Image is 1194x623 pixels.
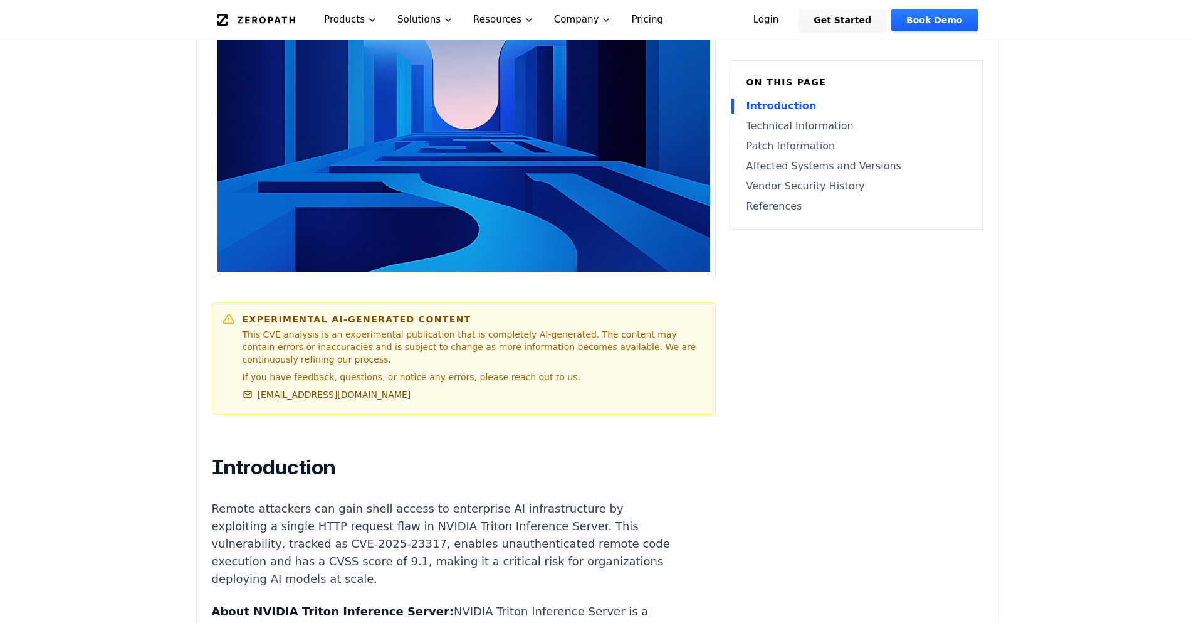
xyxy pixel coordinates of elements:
[746,179,967,194] a: Vendor Security History
[212,605,454,618] strong: About NVIDIA Triton Inference Server:
[746,119,967,134] a: Technical Information
[212,455,678,480] h2: Introduction
[799,9,886,31] a: Get Started
[212,500,678,588] p: Remote attackers can gain shell access to enterprise AI infrastructure by exploiting a single HTT...
[243,388,411,401] a: [EMAIL_ADDRESS][DOMAIN_NAME]
[746,139,967,154] a: Patch Information
[746,76,967,88] h6: On this page
[746,99,967,114] a: Introduction
[746,159,967,174] a: Affected Systems and Versions
[891,9,977,31] a: Book Demo
[738,9,794,31] a: Login
[243,371,705,383] p: If you have feedback, questions, or notice any errors, please reach out to us.
[243,313,705,326] h6: Experimental AI-Generated Content
[243,328,705,366] p: This CVE analysis is an experimental publication that is completely AI-generated. The content may...
[746,199,967,214] a: References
